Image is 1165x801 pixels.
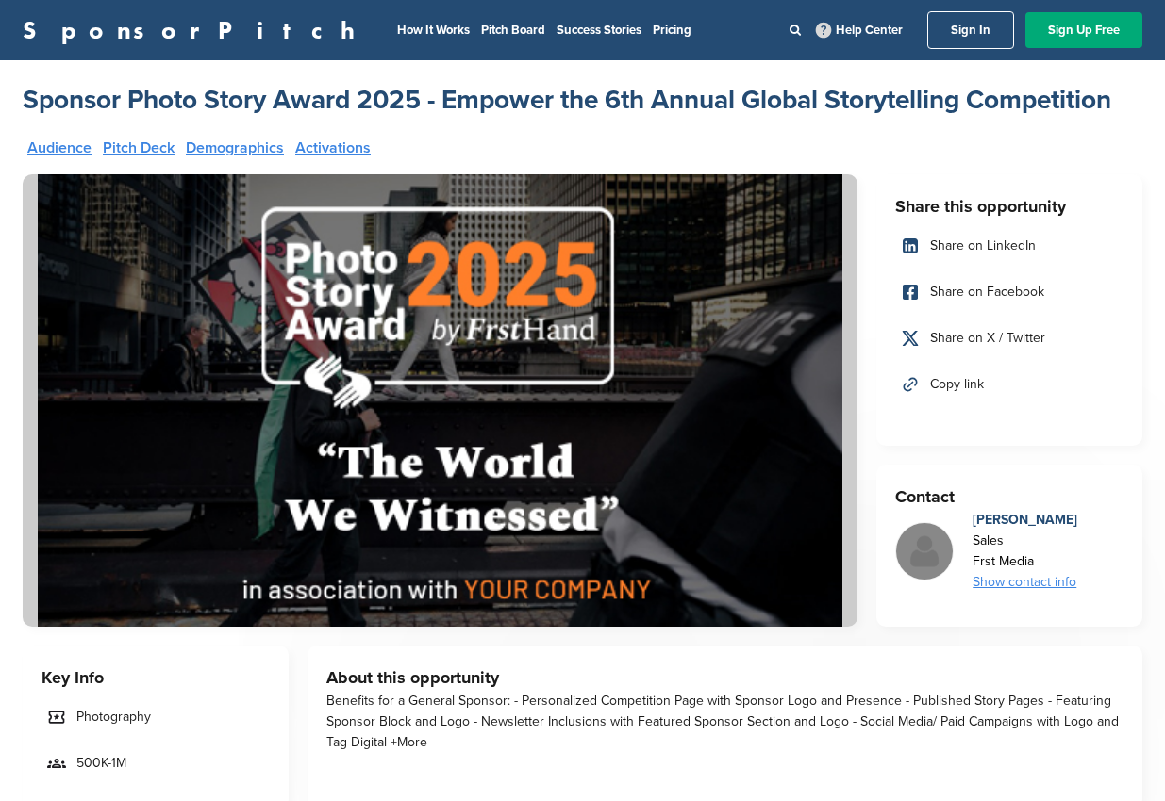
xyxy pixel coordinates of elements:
[326,691,1123,753] div: Benefits for a General Sponsor: - Personalized Competition Page with Sponsor Logo and Presence - ...
[973,551,1077,572] div: Frst Media
[42,664,270,691] h3: Key Info
[27,140,92,155] a: Audience
[653,23,691,38] a: Pricing
[557,23,641,38] a: Success Stories
[895,193,1123,220] h3: Share this opportunity
[895,365,1123,404] a: Copy link
[1025,12,1142,48] a: Sign Up Free
[973,572,1077,593] div: Show contact info
[895,272,1123,312] a: Share on Facebook
[930,328,1045,349] span: Share on X / Twitter
[973,510,1077,531] div: [PERSON_NAME]
[930,236,1036,256] span: Share on LinkedIn
[103,140,175,155] a: Pitch Deck
[186,140,284,155] a: Demographics
[930,282,1044,302] span: Share on Facebook
[812,19,907,41] a: Help Center
[927,11,1014,49] a: Sign In
[397,23,470,38] a: How It Works
[326,664,1123,691] h3: About this opportunity
[76,707,151,727] span: Photography
[76,753,126,774] span: 500K-1M
[895,226,1123,266] a: Share on LinkedIn
[973,531,1077,551] div: Sales
[930,374,984,395] span: Copy link
[23,18,367,42] a: SponsorPitch
[895,319,1123,358] a: Share on X / Twitter
[896,523,953,580] img: Missing
[23,174,857,627] img: Sponsorpitch &
[481,23,545,38] a: Pitch Board
[295,140,371,155] a: Activations
[23,83,1111,117] a: Sponsor Photo Story Award 2025 - Empower the 6th Annual Global Storytelling Competition
[895,483,1123,510] h3: Contact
